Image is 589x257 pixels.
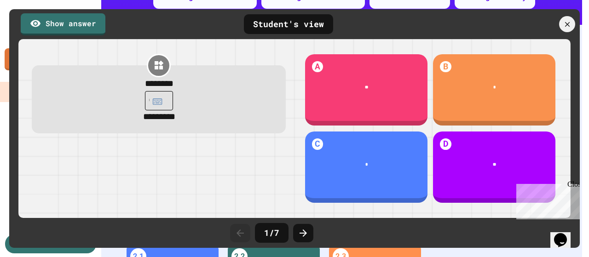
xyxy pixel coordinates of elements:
[255,223,289,243] div: 1 / 7
[440,61,451,73] h1: B
[513,180,580,219] iframe: chat widget
[244,14,333,34] div: Student's view
[312,138,323,150] h1: C
[4,4,64,58] div: Chat with us now!Close
[312,61,323,73] h1: A
[550,220,580,248] iframe: chat widget
[21,13,105,35] a: Show answer
[440,138,451,150] h1: D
